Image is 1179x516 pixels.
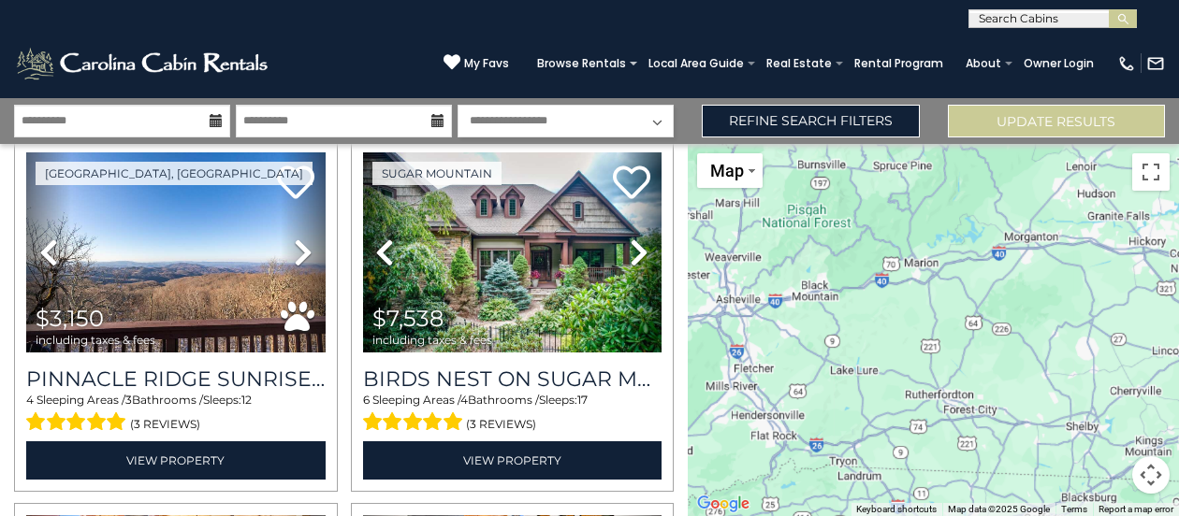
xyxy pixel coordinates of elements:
a: Report a map error [1099,504,1173,514]
span: 17 [577,393,588,407]
a: Browse Rentals [528,50,635,77]
img: White-1-2.png [14,45,273,82]
a: Birds Nest On Sugar Mountain [363,366,662,392]
span: 4 [26,393,34,407]
a: My Favs [444,53,509,73]
a: View Property [363,441,662,480]
img: thumbnail_167683369.jpeg [26,152,326,352]
span: Map [710,161,744,180]
span: (3 reviews) [130,412,200,437]
div: Sleeping Areas / Bathrooms / Sleeps: [26,392,326,437]
a: Open this area in Google Maps (opens a new window) [692,492,754,516]
img: phone-regular-white.png [1117,54,1136,73]
button: Change map style [697,153,763,188]
a: Pinnacle Ridge Sunrise Sunsets [26,366,326,392]
a: Terms (opens in new tab) [1061,504,1087,514]
a: Add to favorites [613,164,650,204]
span: $3,150 [36,305,104,332]
a: View Property [26,441,326,480]
a: Sugar Mountain [372,162,502,185]
span: My Favs [464,55,509,72]
a: Owner Login [1014,50,1103,77]
span: 6 [363,393,370,407]
button: Map camera controls [1132,456,1170,494]
span: including taxes & fees [372,334,492,346]
span: 3 [125,393,132,407]
a: Refine Search Filters [702,105,920,137]
a: About [956,50,1011,77]
img: Google [692,492,754,516]
button: Toggle fullscreen view [1132,153,1170,191]
button: Update Results [948,105,1166,137]
span: 4 [460,393,468,407]
a: Local Area Guide [639,50,753,77]
span: 12 [241,393,252,407]
a: Add to favorites [277,164,314,204]
div: Sleeping Areas / Bathrooms / Sleeps: [363,392,662,437]
img: thumbnail_168440338.jpeg [363,152,662,352]
a: Rental Program [845,50,953,77]
span: including taxes & fees [36,334,155,346]
button: Keyboard shortcuts [856,503,937,516]
img: mail-regular-white.png [1146,54,1165,73]
span: (3 reviews) [466,412,536,437]
span: Map data ©2025 Google [948,504,1050,514]
a: [GEOGRAPHIC_DATA], [GEOGRAPHIC_DATA] [36,162,313,185]
span: $7,538 [372,305,444,332]
a: Real Estate [757,50,841,77]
